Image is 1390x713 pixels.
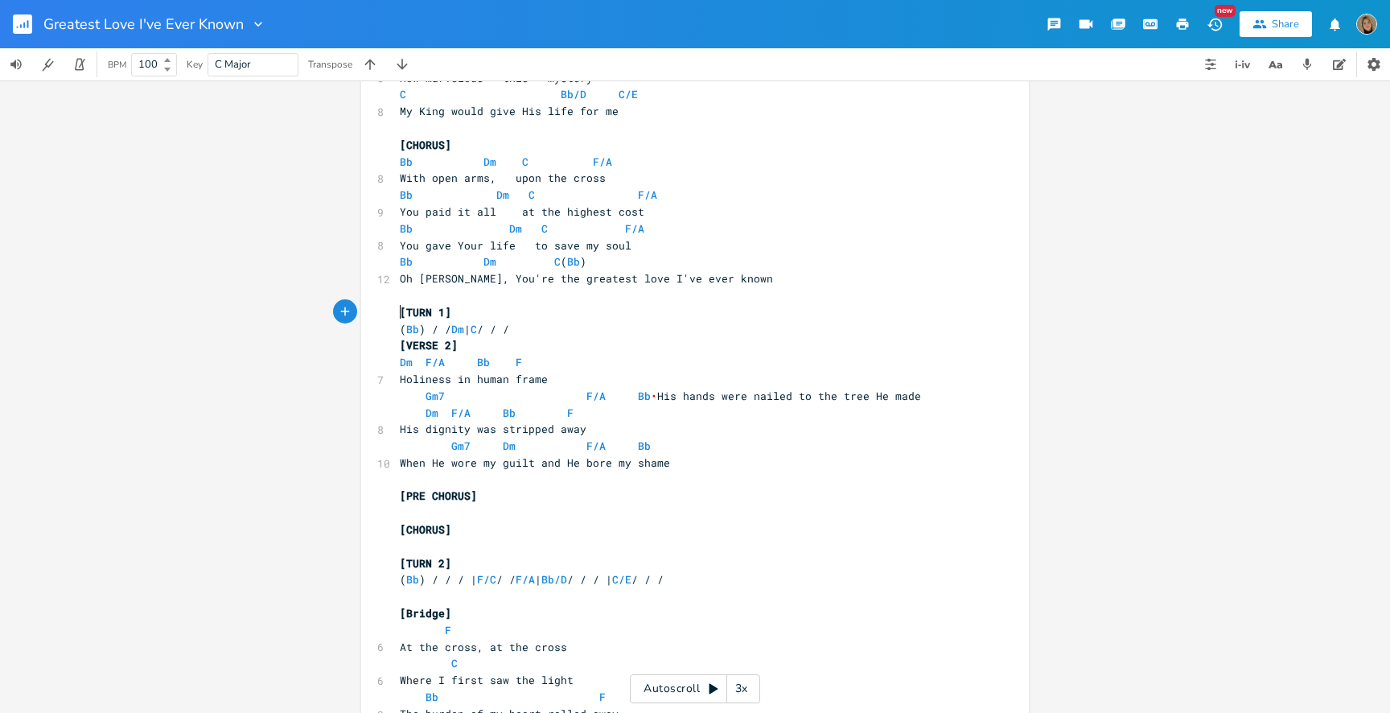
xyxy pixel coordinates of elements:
span: C/E [619,87,638,101]
span: [CHORUS] [400,138,451,152]
span: His dignity was stripped away [400,422,586,436]
span: Bb [400,254,413,269]
span: ( ) / / / | / / | / / / | / / / [400,572,664,587]
div: Key [187,60,203,69]
span: Dm [400,355,413,369]
span: Bb/D [561,87,586,101]
span: ( ) [400,254,586,269]
span: [CHORUS] [400,522,451,537]
span: F/A [625,221,644,236]
span: C [554,254,561,269]
span: With open arms, upon the cross [400,171,606,185]
span: ( ) / / | / / / [400,322,509,336]
span: Bb [400,221,413,236]
span: C [522,155,528,169]
div: 3x [727,674,756,703]
span: C [400,87,406,101]
span: F/A [451,406,471,420]
span: C [528,188,535,202]
span: \u2028 [651,389,657,403]
div: Share [1272,17,1299,31]
button: Share [1240,11,1312,37]
span: Dm [509,221,522,236]
div: New [1215,5,1236,17]
div: BPM [108,60,126,69]
span: F [567,406,574,420]
span: His hands were nailed to the tree He made [400,389,921,403]
button: New [1199,10,1231,39]
span: F/A [586,439,606,453]
span: F [445,623,451,637]
span: Bb [638,439,651,453]
span: Oh [PERSON_NAME], You're the greatest love I've ever known [400,271,773,286]
span: Gm7 [426,389,445,403]
span: Dm [483,254,496,269]
span: [Bridge] [400,606,451,620]
span: F/A [426,355,445,369]
span: At the cross, at the cross [400,640,567,654]
span: Bb [503,406,516,420]
span: Bb [426,690,438,704]
span: You paid it all at the highest cost [400,204,644,219]
span: My King would give His life for me [400,104,619,118]
span: C/E [612,572,631,587]
span: Greatest Love I've Ever Known [43,17,244,31]
span: Dm [426,406,438,420]
span: F/C [477,572,496,587]
img: Fior Murua [1356,14,1377,35]
span: How marvelous this mystery [400,71,593,85]
span: F [599,690,606,704]
span: Bb [406,572,419,587]
span: [VERSE 2] [400,338,458,352]
span: F/A [638,188,657,202]
span: When He wore my guilt and He bore my shame [400,455,670,470]
span: Dm [496,188,509,202]
span: Holiness in human frame [400,372,548,386]
span: [PRE CHORUS] [400,488,477,503]
span: Dm [483,155,496,169]
span: C Major [215,57,251,72]
span: Bb [400,188,413,202]
span: F/A [586,389,606,403]
span: C [471,322,477,336]
span: F/A [516,572,535,587]
div: Autoscroll [630,674,760,703]
span: Dm [503,439,516,453]
span: C [451,656,458,670]
span: Bb [406,322,419,336]
span: Bb/D [541,572,567,587]
span: C [541,221,548,236]
span: Where I first saw the light [400,673,574,687]
span: Bb [400,155,413,169]
span: Bb [638,389,651,403]
span: F/A [593,155,612,169]
span: [TURN 1] [400,305,451,319]
div: Transpose [308,60,352,69]
span: Gm7 [451,439,471,453]
span: F [516,355,522,369]
span: Bb [567,254,580,269]
span: [TURN 2] [400,556,451,571]
span: Dm [451,322,464,336]
span: Bb [477,355,490,369]
span: You gave Your life to save my soul [400,238,631,253]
